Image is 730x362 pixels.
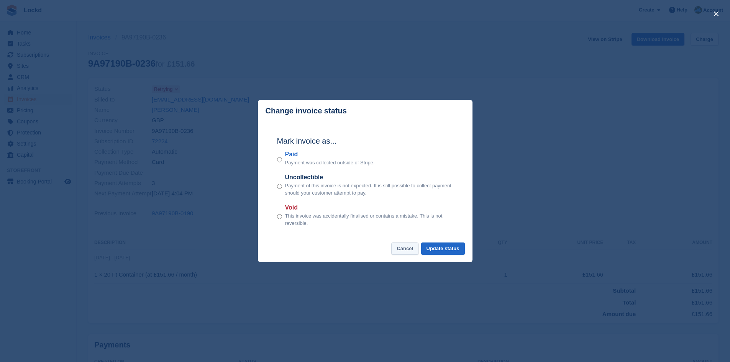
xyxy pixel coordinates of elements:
label: Void [285,203,453,212]
button: close [710,8,722,20]
label: Uncollectible [285,173,453,182]
button: Cancel [391,242,418,255]
p: Change invoice status [266,106,347,115]
button: Update status [421,242,465,255]
p: Payment was collected outside of Stripe. [285,159,375,167]
p: Payment of this invoice is not expected. It is still possible to collect payment should your cust... [285,182,453,197]
h2: Mark invoice as... [277,135,453,147]
label: Paid [285,150,375,159]
p: This invoice was accidentally finalised or contains a mistake. This is not reversible. [285,212,453,227]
